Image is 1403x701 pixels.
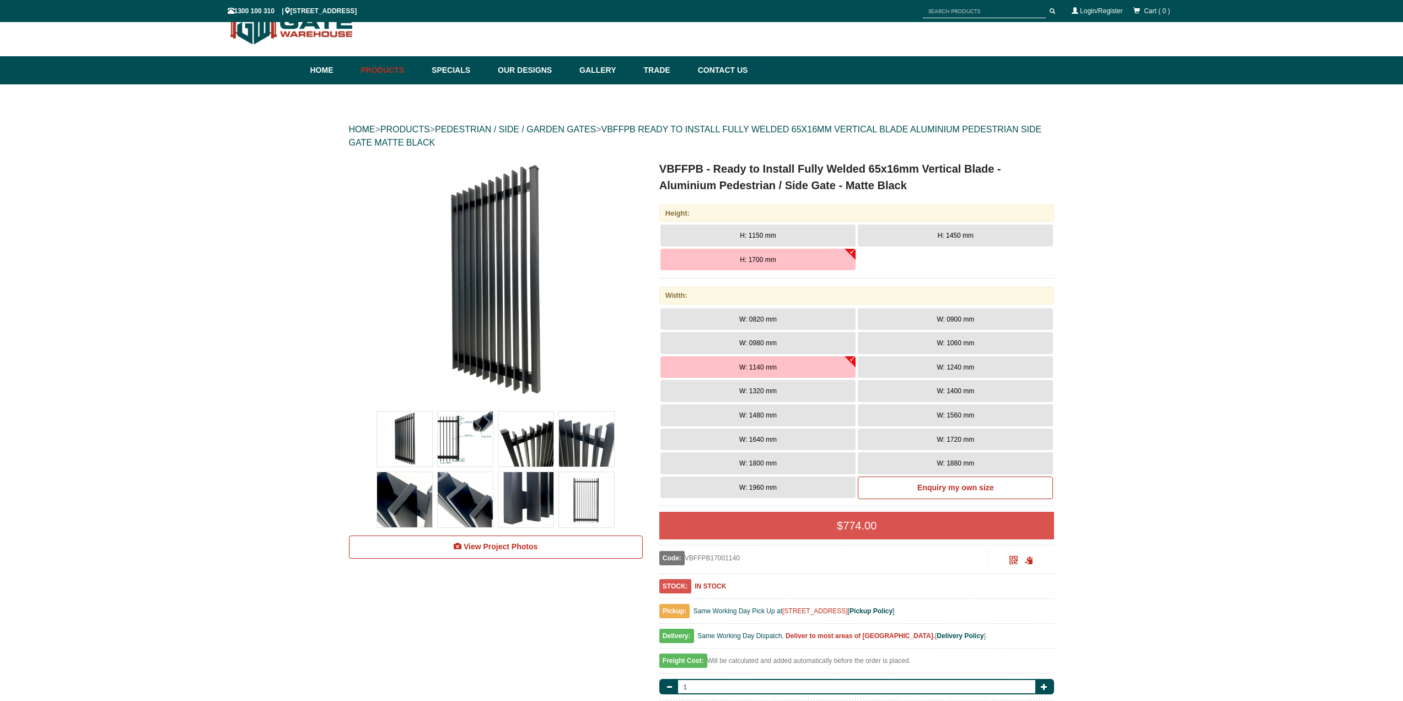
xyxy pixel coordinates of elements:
[858,224,1053,247] button: H: 1450 mm
[464,542,537,551] span: View Project Photos
[438,472,493,527] img: VBFFPB - Ready to Install Fully Welded 65x16mm Vertical Blade - Aluminium Pedestrian / Side Gate ...
[937,632,983,640] a: Delivery Policy
[660,380,856,402] button: W: 1320 mm
[937,436,974,443] span: W: 1720 mm
[740,232,776,239] span: H: 1150 mm
[858,477,1053,500] a: Enquiry my own size
[1144,7,1170,15] span: Cart ( 0 )
[426,56,492,84] a: Specials
[498,472,553,527] img: VBFFPB - Ready to Install Fully Welded 65x16mm Vertical Blade - Aluminium Pedestrian / Side Gate ...
[660,249,856,271] button: H: 1700 mm
[660,452,856,474] button: W: 1800 mm
[659,654,707,668] span: Freight Cost:
[782,607,848,615] a: [STREET_ADDRESS]
[917,483,993,492] b: Enquiry my own size
[1080,7,1122,15] a: Login/Register
[660,332,856,354] button: W: 0980 mm
[660,404,856,426] button: W: 1480 mm
[659,551,685,565] span: Code:
[435,125,596,134] a: PEDESTRIAN / SIDE / GARDEN GATES
[786,632,935,640] b: Deliver to most areas of [GEOGRAPHIC_DATA].
[377,411,432,467] img: VBFFPB - Ready to Install Fully Welded 65x16mm Vertical Blade - Aluminium Pedestrian / Side Gate ...
[739,411,777,419] span: W: 1480 mm
[694,607,895,615] span: Same Working Day Pick Up at [ ]
[660,429,856,451] button: W: 1640 mm
[659,205,1055,222] div: Height:
[739,484,777,491] span: W: 1960 mm
[739,339,777,347] span: W: 0980 mm
[660,308,856,330] button: W: 0820 mm
[1025,556,1033,565] span: Click to copy the URL
[659,160,1055,194] h1: VBFFPB - Ready to Install Fully Welded 65x16mm Vertical Blade - Aluminium Pedestrian / Side Gate ...
[858,404,1053,426] button: W: 1560 mm
[660,224,856,247] button: H: 1150 mm
[858,380,1053,402] button: W: 1400 mm
[574,56,638,84] a: Gallery
[858,332,1053,354] button: W: 1060 mm
[377,472,432,527] img: VBFFPB - Ready to Install Fully Welded 65x16mm Vertical Blade - Aluminium Pedestrian / Side Gate ...
[498,411,553,467] img: VBFFPB - Ready to Install Fully Welded 65x16mm Vertical Blade - Aluminium Pedestrian / Side Gate ...
[739,315,777,323] span: W: 0820 mm
[858,429,1053,451] button: W: 1720 mm
[739,387,777,395] span: W: 1320 mm
[692,56,748,84] a: Contact Us
[349,536,643,559] a: View Project Photos
[1009,558,1018,565] a: Click to enlarge and scan to share.
[937,363,974,371] span: W: 1240 mm
[659,654,1055,673] div: Will be calculated and added automatically before the order is placed.
[638,56,692,84] a: Trade
[843,520,877,532] span: 774.00
[349,112,1055,160] div: > > >
[695,582,726,590] b: IN STOCK
[374,160,617,403] img: VBFFPB - Ready to Install Fully Welded 65x16mm Vertical Blade - Aluminium Pedestrian / Side Gate ...
[349,125,375,134] a: HOME
[659,551,988,565] div: VBFFPB17001140
[850,607,893,615] a: Pickup Policy
[659,629,1055,649] div: [ ]
[697,632,784,640] span: Same Working Day Dispatch.
[659,287,1055,304] div: Width:
[380,125,430,134] a: PRODUCTS
[937,315,974,323] span: W: 0900 mm
[659,629,694,643] span: Delivery:
[937,411,974,419] span: W: 1560 mm
[492,56,574,84] a: Our Designs
[310,56,356,84] a: Home
[923,4,1046,18] input: SEARCH PRODUCTS
[350,160,642,403] a: VBFFPB - Ready to Install Fully Welded 65x16mm Vertical Blade - Aluminium Pedestrian / Side Gate ...
[937,339,974,347] span: W: 1060 mm
[559,411,614,467] img: VBFFPB - Ready to Install Fully Welded 65x16mm Vertical Blade - Aluminium Pedestrian / Side Gate ...
[438,411,493,467] img: VBFFPB - Ready to Install Fully Welded 65x16mm Vertical Blade - Aluminium Pedestrian / Side Gate ...
[356,56,427,84] a: Products
[659,512,1055,539] div: $
[858,452,1053,474] button: W: 1880 mm
[739,363,777,371] span: W: 1140 mm
[740,256,776,264] span: H: 1700 mm
[739,459,777,467] span: W: 1800 mm
[858,308,1053,330] button: W: 0900 mm
[938,232,974,239] span: H: 1450 mm
[559,472,614,527] img: VBFFPB - Ready to Install Fully Welded 65x16mm Vertical Blade - Aluminium Pedestrian / Side Gate ...
[739,436,777,443] span: W: 1640 mm
[858,356,1053,378] button: W: 1240 mm
[937,387,974,395] span: W: 1400 mm
[660,356,856,378] button: W: 1140 mm
[1182,406,1403,662] iframe: LiveChat chat widget
[660,477,856,499] button: W: 1960 mm
[228,7,357,15] span: 1300 100 310 | [STREET_ADDRESS]
[937,459,974,467] span: W: 1880 mm
[659,604,690,618] span: Pickup:
[659,579,691,593] span: STOCK:
[349,125,1042,147] a: VBFFPB READY TO INSTALL FULLY WELDED 65X16MM VERTICAL BLADE ALUMINIUM PEDESTRIAN SIDE GATE MATTE ...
